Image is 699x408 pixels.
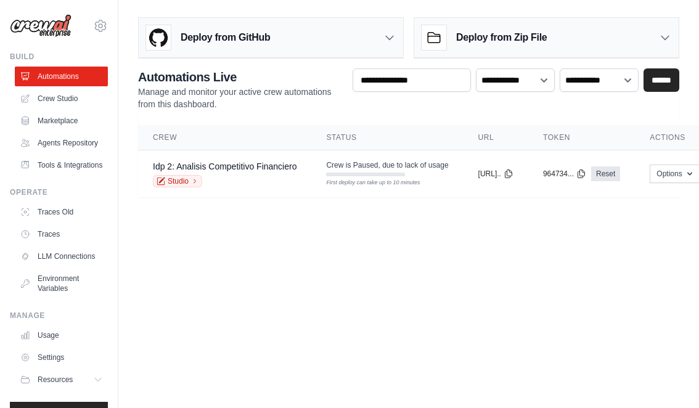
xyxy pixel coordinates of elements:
[326,160,448,170] span: Crew is Paused, due to lack of usage
[326,179,405,187] div: First deploy can take up to 10 minutes
[15,247,108,266] a: LLM Connections
[181,30,270,45] h3: Deploy from GitHub
[15,67,108,86] a: Automations
[15,224,108,244] a: Traces
[15,370,108,390] button: Resources
[138,125,311,150] th: Crew
[10,52,108,62] div: Build
[15,155,108,175] a: Tools & Integrations
[543,169,586,179] button: 964734...
[15,133,108,153] a: Agents Repository
[15,202,108,222] a: Traces Old
[15,111,108,131] a: Marketplace
[456,30,547,45] h3: Deploy from Zip File
[10,311,108,320] div: Manage
[153,161,296,171] a: Idp 2: Analisis Competitivo Financiero
[138,68,343,86] h2: Automations Live
[15,348,108,367] a: Settings
[15,325,108,345] a: Usage
[146,25,171,50] img: GitHub Logo
[153,175,202,187] a: Studio
[464,125,528,150] th: URL
[138,86,343,110] p: Manage and monitor your active crew automations from this dashboard.
[15,269,108,298] a: Environment Variables
[528,125,635,150] th: Token
[10,14,72,38] img: Logo
[10,187,108,197] div: Operate
[591,166,620,181] a: Reset
[311,125,463,150] th: Status
[38,375,73,385] span: Resources
[15,89,108,108] a: Crew Studio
